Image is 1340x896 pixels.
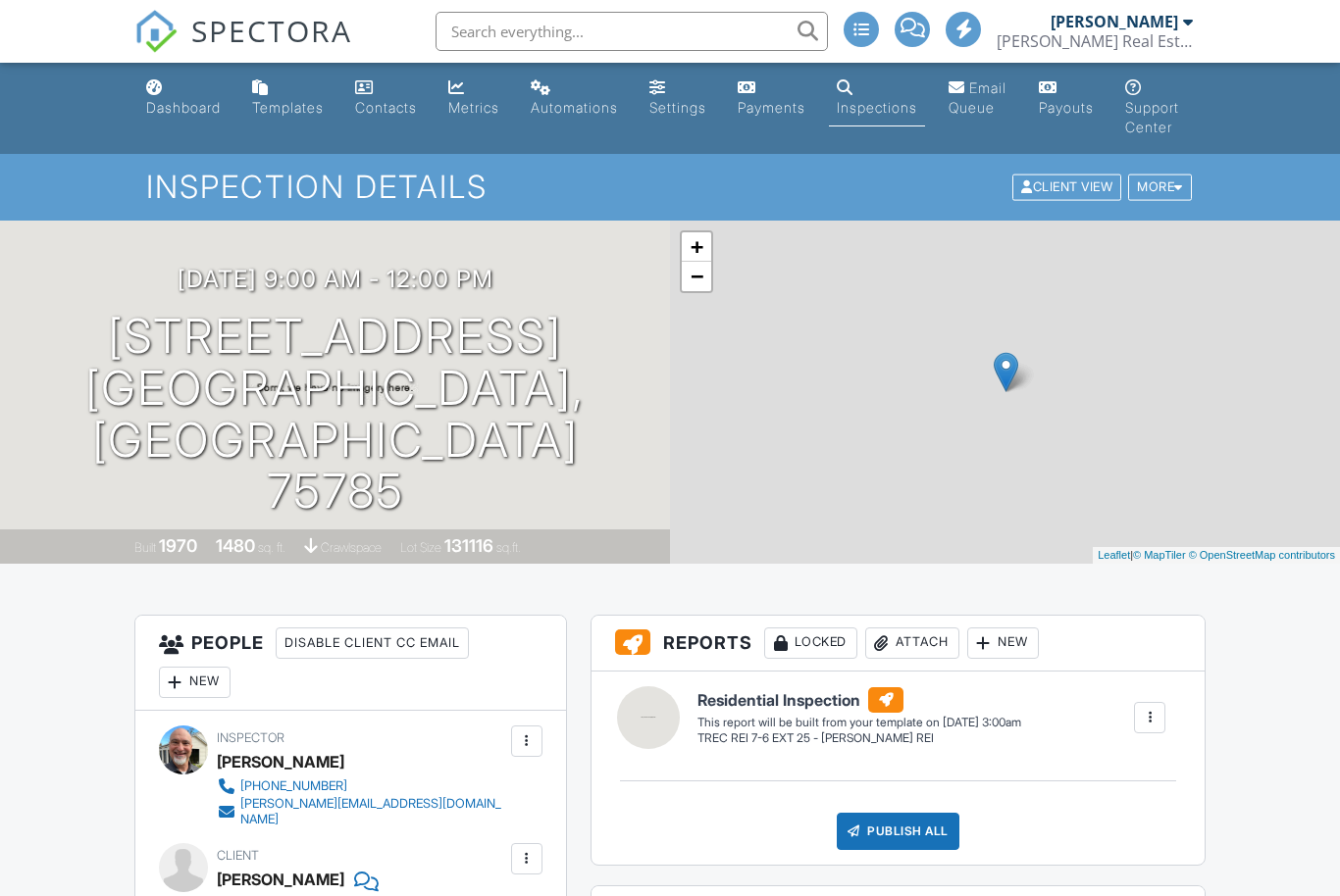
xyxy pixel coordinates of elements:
[1117,71,1203,146] a: Support Center
[949,79,1006,116] div: Email Queue
[159,535,197,556] div: 1970
[448,99,499,116] div: Metrics
[1051,12,1178,31] div: [PERSON_NAME]
[217,776,506,796] a: [PHONE_NUMBER]
[1039,99,1094,116] div: Payouts
[135,616,566,711] h3: People
[240,796,506,827] div: [PERSON_NAME][EMAIL_ADDRESS][DOMAIN_NAME]
[1010,178,1126,193] a: Client View
[829,71,925,126] a: Inspections
[146,170,1193,204] h1: Inspection Details
[217,796,506,827] a: [PERSON_NAME][EMAIL_ADDRESS][DOMAIN_NAME]
[730,71,813,126] a: Payments
[1012,174,1121,201] div: Client View
[347,71,425,126] a: Contacts
[276,627,469,659] div: Disable Client CC Email
[134,26,352,68] a: SPECTORA
[1031,71,1102,126] a: Payouts
[865,627,959,659] div: Attach
[697,715,1021,730] div: This report will be built from your template on [DATE] 3:00am
[134,540,156,555] span: Built
[592,616,1205,672] h3: Reports
[244,71,332,126] a: Templates
[159,667,231,698] div: New
[1133,549,1186,561] a: © MapTiler
[642,71,714,126] a: Settings
[178,266,493,292] h3: [DATE] 9:00 am - 12:00 pm
[697,687,1021,713] h6: Residential Inspection
[941,71,1015,126] a: Email Queue
[649,99,706,116] div: Settings
[837,813,959,850] div: Publish All
[523,71,626,126] a: Automations (Advanced)
[1189,549,1335,561] a: © OpenStreetMap contributors
[1093,547,1340,564] div: |
[496,540,521,555] span: sq.ft.
[697,730,1021,747] div: TREC REI 7-6 EXT 25 - [PERSON_NAME] REI
[738,99,805,116] div: Payments
[1098,549,1130,561] a: Leaflet
[31,311,639,518] h1: [STREET_ADDRESS] [GEOGRAPHIC_DATA], [GEOGRAPHIC_DATA] 75785
[321,540,382,555] span: crawlspace
[240,778,347,794] div: [PHONE_NUMBER]
[837,99,917,116] div: Inspections
[138,71,229,126] a: Dashboard
[355,99,417,116] div: Contacts
[134,10,178,53] img: The Best Home Inspection Software - Spectora
[217,730,284,745] span: Inspector
[1128,174,1192,201] div: More
[252,99,324,116] div: Templates
[531,99,618,116] div: Automations
[967,627,1039,659] div: New
[146,99,221,116] div: Dashboard
[216,535,255,556] div: 1480
[764,627,857,659] div: Locked
[436,12,828,51] input: Search everything...
[440,71,507,126] a: Metrics
[258,540,285,555] span: sq. ft.
[1125,99,1179,135] div: Support Center
[444,535,493,556] div: 131116
[217,747,344,776] div: [PERSON_NAME]
[191,10,352,51] span: SPECTORA
[997,31,1193,51] div: Cannon Real Estate Inspection
[400,540,441,555] span: Lot Size
[217,848,259,863] span: Client
[217,865,344,894] div: [PERSON_NAME]
[682,232,711,262] a: Zoom in
[682,262,711,291] a: Zoom out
